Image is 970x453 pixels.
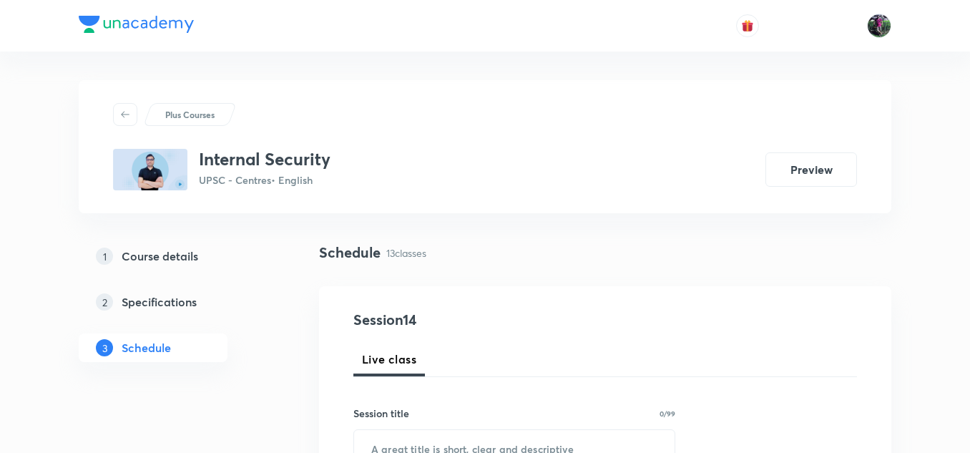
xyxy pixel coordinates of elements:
p: Plus Courses [165,108,215,121]
h6: Session title [353,406,409,421]
p: 3 [96,339,113,356]
p: 0/99 [660,410,675,417]
img: avatar [741,19,754,32]
img: Ravishekhar Kumar [867,14,891,38]
h5: Schedule [122,339,171,356]
a: 1Course details [79,242,273,271]
a: 2Specifications [79,288,273,316]
a: Company Logo [79,16,194,36]
button: avatar [736,14,759,37]
h5: Specifications [122,293,197,311]
h4: Schedule [319,242,381,263]
span: Live class [362,351,416,368]
h5: Course details [122,248,198,265]
button: Preview [765,152,857,187]
p: 2 [96,293,113,311]
h4: Session 14 [353,309,614,331]
img: e42f1213414f475fa52d9e7749a2cdf9.jpg [113,149,187,190]
p: UPSC - Centres • English [199,172,330,187]
h3: Internal Security [199,149,330,170]
p: 1 [96,248,113,265]
img: Company Logo [79,16,194,33]
p: 13 classes [386,245,426,260]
